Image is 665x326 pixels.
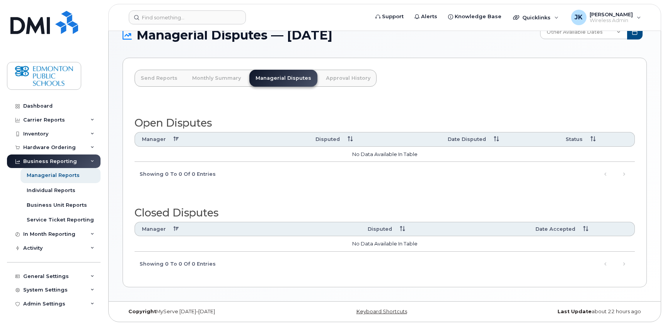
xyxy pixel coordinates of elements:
div: Showing 0 to 0 of 0 entries [135,167,216,180]
div: Showing 0 to 0 of 0 entries [135,257,216,270]
td: No data available in table [135,236,635,252]
strong: Last Update [558,309,592,314]
th: Date Accepted : activate to sort column ascending [412,222,595,236]
a: Keyboard Shortcuts [356,309,407,314]
th: Status: activate to sort column ascending [506,132,602,146]
div: Jayson Kralkay [566,10,646,25]
th: Disputed: activate to sort column ascending [273,222,412,236]
h2: Open Disputes [135,117,635,129]
h2: Closed Disputes [135,207,635,219]
a: Knowledge Base [443,9,507,24]
a: Monthly Summary [186,70,247,87]
div: about 22 hours ago [472,309,647,315]
h1: Managerial Disputes — [DATE] [123,28,536,42]
span: Knowledge Base [455,13,501,21]
span: Alerts [421,13,437,21]
a: Send Reports [135,70,184,87]
a: Support [370,9,409,24]
span: [PERSON_NAME] [590,11,633,17]
th: Date Disputed : activate to sort column ascending [360,132,506,146]
a: Previous [600,168,611,180]
a: Next [618,258,630,269]
span: Wireless Admin [590,17,633,24]
div: Quicklinks [508,10,564,25]
strong: Copyright [128,309,156,314]
a: Alerts [409,9,443,24]
th: Manager: activate to sort column descending [135,132,247,146]
span: JK [575,13,583,22]
a: Approval History [320,70,377,87]
a: Next [618,168,630,180]
th: Disputed: activate to sort column ascending [247,132,360,146]
th: Manager: activate to sort column descending [135,222,273,236]
span: Support [382,13,404,21]
td: No data available in table [135,147,635,162]
a: Managerial Disputes [249,70,317,87]
input: Find something... [129,10,246,24]
a: Previous [600,258,611,269]
div: MyServe [DATE]–[DATE] [123,309,297,315]
span: Quicklinks [522,14,551,21]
